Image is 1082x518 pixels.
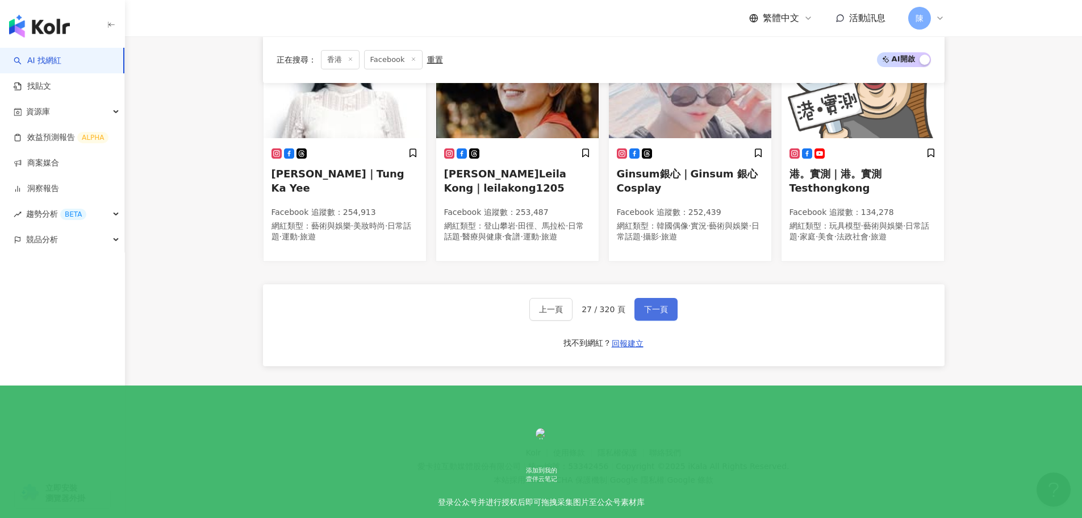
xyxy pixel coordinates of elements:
[789,207,936,218] p: Facebook 追蹤數 ： 134,278
[277,55,316,64] span: 正在搜尋 ：
[541,232,557,241] span: 旅遊
[529,298,573,321] button: 上一頁
[643,232,659,241] span: 攝影
[871,232,887,241] span: 旅遊
[657,221,688,230] span: 韓國偶像
[816,232,818,241] span: ·
[861,221,863,230] span: ·
[460,232,462,241] span: ·
[661,232,677,241] span: 旅遊
[436,24,599,262] a: KOL Avatar[PERSON_NAME]Leila Kong｜leilakong1205Facebook 追蹤數：253,487網紅類型：登山攀岩·田徑、馬拉松·日常話題·醫療與健康·食譜...
[14,55,61,67] a: searchAI 找網紅
[789,221,936,243] p: 網紅類型 ：
[444,168,567,194] span: [PERSON_NAME]Leila Kong｜leilakong1205
[282,232,298,241] span: 運動
[484,221,516,230] span: 登山攀岩
[659,232,661,241] span: ·
[14,81,51,92] a: 找貼文
[26,201,86,227] span: 趨勢分析
[9,15,70,38] img: logo
[271,207,418,218] p: Facebook 追蹤數 ： 254,913
[797,232,800,241] span: ·
[311,221,351,230] span: 藝術與娛樂
[582,305,625,314] span: 27 / 320 頁
[863,221,903,230] span: 藝術與娛樂
[644,305,668,314] span: 下一頁
[516,221,518,230] span: ·
[849,13,885,23] span: 活動訊息
[502,232,504,241] span: ·
[611,334,644,353] button: 回報建立
[60,209,86,220] div: BETA
[617,168,758,194] span: Ginsum銀心｜Ginsum 銀心 Cosplay
[263,24,427,262] a: KOL Avatar[PERSON_NAME]｜Tung Ka YeeFacebook 追蹤數：254,913網紅類型：藝術與娛樂·美妝時尚·日常話題·運動·旅遊
[818,232,834,241] span: 美食
[563,338,611,349] div: 找不到網紅？
[566,221,568,230] span: ·
[385,221,387,230] span: ·
[709,221,749,230] span: 藝術與娛樂
[351,221,353,230] span: ·
[520,232,523,241] span: ·
[781,24,945,262] a: KOL Avatar港。實測｜港。實測TesthongkongFacebook 追蹤數：134,278網紅類型：玩具模型·藝術與娛樂·日常話題·家庭·美食·法政社會·旅遊
[903,221,905,230] span: ·
[763,12,799,24] span: 繁體中文
[427,55,443,64] div: 重置
[300,232,316,241] span: 旅遊
[800,232,816,241] span: 家庭
[829,221,861,230] span: 玩具模型
[834,232,836,241] span: ·
[14,158,59,169] a: 商案媒合
[707,221,709,230] span: ·
[837,232,868,241] span: 法政社會
[749,221,751,230] span: ·
[444,221,591,243] p: 網紅類型 ：
[789,168,882,194] span: 港。實測｜港。實測Testhongkong
[279,232,282,241] span: ·
[688,221,691,230] span: ·
[26,99,50,125] span: 資源庫
[612,339,644,348] span: 回報建立
[916,12,924,24] span: 陳
[691,221,707,230] span: 實況
[518,221,566,230] span: 田徑、馬拉松
[26,227,58,252] span: 競品分析
[271,168,404,194] span: [PERSON_NAME]｜Tung Ka Yee
[353,221,385,230] span: 美妝時尚
[14,132,108,143] a: 效益預測報告ALPHA
[634,298,678,321] button: 下一頁
[617,221,763,243] p: 網紅類型 ：
[641,232,643,241] span: ·
[523,232,539,241] span: 運動
[539,232,541,241] span: ·
[14,210,22,218] span: rise
[364,50,423,69] span: Facebook
[462,232,502,241] span: 醫療與健康
[504,232,520,241] span: 食譜
[271,221,418,243] p: 網紅類型 ：
[539,305,563,314] span: 上一頁
[298,232,300,241] span: ·
[14,183,59,194] a: 洞察報告
[321,50,360,69] span: 香港
[868,232,871,241] span: ·
[444,207,591,218] p: Facebook 追蹤數 ： 253,487
[608,24,772,262] a: KOL AvatarGinsum銀心｜Ginsum 銀心 CosplayFacebook 追蹤數：252,439網紅類型：韓國偶像·實況·藝術與娛樂·日常話題·攝影·旅遊
[617,207,763,218] p: Facebook 追蹤數 ： 252,439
